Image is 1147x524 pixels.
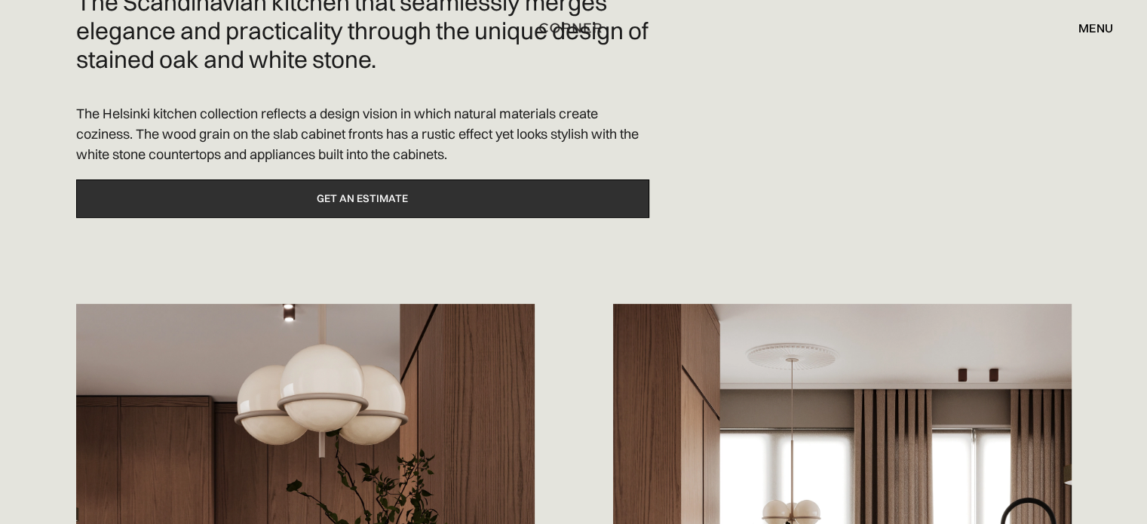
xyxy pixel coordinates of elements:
div: menu [1078,22,1113,34]
a: home [534,18,612,38]
a: Get an estimate [76,179,649,218]
p: The Helsinki kitchen collection reflects a design vision in which natural materials create cozine... [76,103,649,164]
div: menu [1063,15,1113,41]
